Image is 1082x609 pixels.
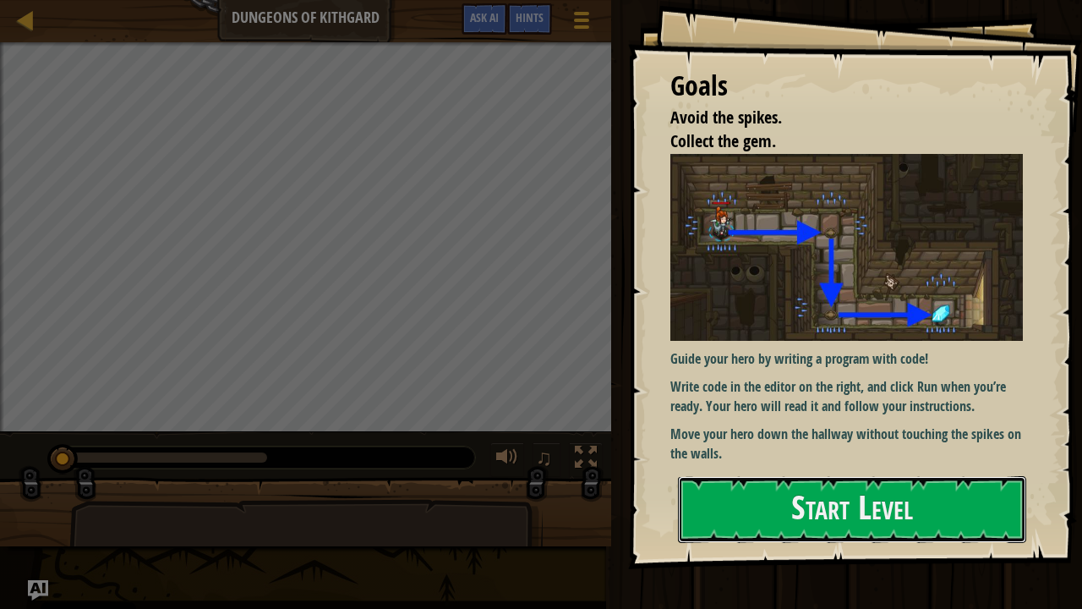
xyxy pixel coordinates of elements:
button: Ask AI [462,3,507,35]
span: Collect the gem. [670,129,776,152]
button: Ask AI [28,580,48,601]
p: Write code in the editor on the right, and click Run when you’re ready. Your hero will read it an... [670,377,1036,416]
span: ♫ [536,445,553,470]
button: Toggle fullscreen [569,442,603,477]
span: Hints [516,9,544,25]
p: Guide your hero by writing a program with code! [670,349,1036,369]
span: Ask AI [470,9,499,25]
span: Avoid the spikes. [670,106,782,129]
button: ♫ [533,442,561,477]
p: Move your hero down the hallway without touching the spikes on the walls. [670,425,1036,464]
button: Start Level [678,476,1026,543]
div: Goals [670,67,1023,106]
li: Avoid the spikes. [649,106,1019,130]
button: Show game menu [560,3,603,43]
li: Collect the gem. [649,129,1019,154]
img: Dungeons of kithgard [670,154,1036,341]
button: Adjust volume [490,442,524,477]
